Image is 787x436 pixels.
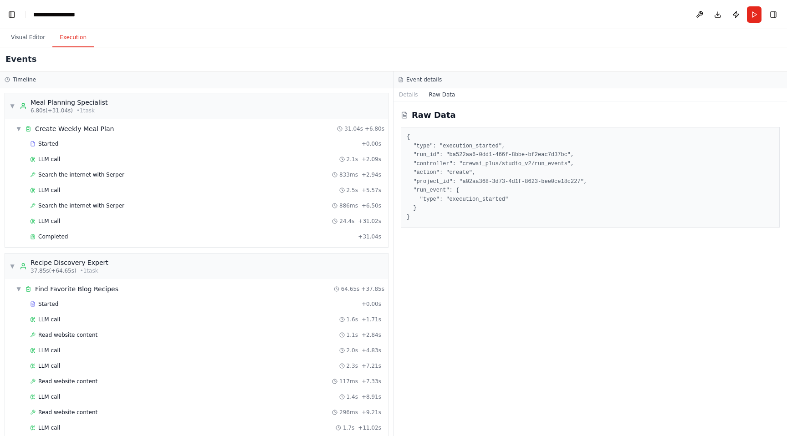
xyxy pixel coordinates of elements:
[4,28,52,47] button: Visual Editor
[362,378,381,385] span: + 7.33s
[38,156,60,163] span: LLM call
[52,28,94,47] button: Execution
[339,218,354,225] span: 24.4s
[767,8,780,21] button: Hide right sidebar
[347,187,358,194] span: 2.5s
[339,409,358,416] span: 296ms
[362,140,381,147] span: + 0.00s
[38,187,60,194] span: LLM call
[344,125,363,132] span: 31.04s
[347,362,358,370] span: 2.3s
[362,156,381,163] span: + 2.09s
[31,258,108,267] div: Recipe Discovery Expert
[339,378,358,385] span: 117ms
[38,171,124,178] span: Search the internet with Serper
[31,98,107,107] div: Meal Planning Specialist
[10,263,15,270] span: ▼
[358,424,381,431] span: + 11.02s
[362,300,381,308] span: + 0.00s
[38,378,97,385] span: Read website content
[38,331,97,339] span: Read website content
[38,202,124,209] span: Search the internet with Serper
[347,316,358,323] span: 1.6s
[35,124,114,133] span: Create Weekly Meal Plan
[362,331,381,339] span: + 2.84s
[362,347,381,354] span: + 4.83s
[362,202,381,209] span: + 6.50s
[38,233,68,240] span: Completed
[362,187,381,194] span: + 5.57s
[347,331,358,339] span: 1.1s
[5,53,36,66] h2: Events
[38,140,58,147] span: Started
[31,107,73,114] span: 6.80s (+31.04s)
[16,285,21,293] span: ▼
[362,171,381,178] span: + 2.94s
[362,393,381,401] span: + 8.91s
[38,362,60,370] span: LLM call
[358,233,381,240] span: + 31.04s
[412,109,456,122] h2: Raw Data
[347,156,358,163] span: 2.1s
[347,347,358,354] span: 2.0s
[365,125,384,132] span: + 6.80s
[393,88,424,101] button: Details
[424,88,461,101] button: Raw Data
[407,133,774,222] pre: { "type": "execution_started", "run_id": "ba522aa6-0dd1-466f-8bbe-bf2eac7d37bc", "controller": "c...
[341,285,360,293] span: 64.65s
[33,10,75,19] nav: breadcrumb
[339,202,358,209] span: 886ms
[38,316,60,323] span: LLM call
[362,409,381,416] span: + 9.21s
[5,8,18,21] button: Hide left sidebar
[358,218,381,225] span: + 31.02s
[362,316,381,323] span: + 1.71s
[10,102,15,110] span: ▼
[38,347,60,354] span: LLM call
[80,267,98,274] span: • 1 task
[38,300,58,308] span: Started
[343,424,354,431] span: 1.7s
[31,267,77,274] span: 37.85s (+64.65s)
[339,171,358,178] span: 833ms
[38,424,60,431] span: LLM call
[362,362,381,370] span: + 7.21s
[38,393,60,401] span: LLM call
[77,107,95,114] span: • 1 task
[35,284,118,294] span: Find Favorite Blog Recipes
[38,409,97,416] span: Read website content
[347,393,358,401] span: 1.4s
[361,285,384,293] span: + 37.85s
[16,125,21,132] span: ▼
[406,76,442,83] h3: Event details
[38,218,60,225] span: LLM call
[13,76,36,83] h3: Timeline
